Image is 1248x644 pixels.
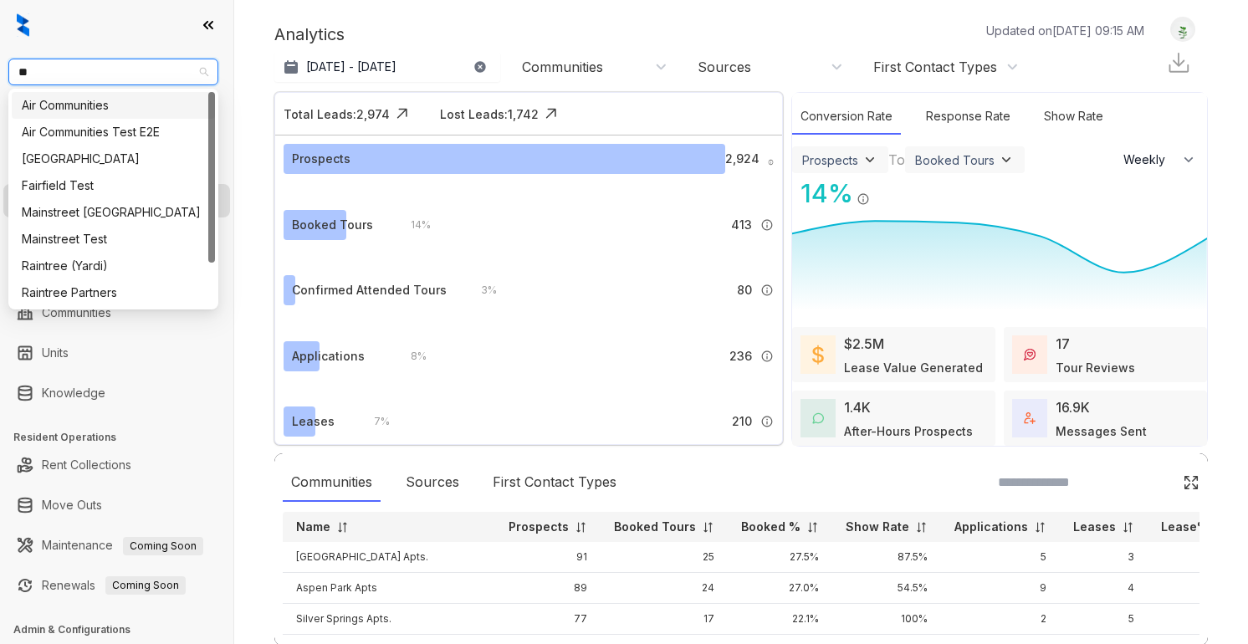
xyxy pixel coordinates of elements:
[296,519,330,535] p: Name
[123,537,203,555] span: Coming Soon
[1148,542,1240,573] td: 3.0%
[357,412,390,431] div: 7 %
[283,463,381,502] div: Communities
[844,334,884,354] div: $2.5M
[12,172,215,199] div: Fairfield Test
[283,604,495,635] td: Silver Springs Apts.
[274,52,500,82] button: [DATE] - [DATE]
[22,123,205,141] div: Air Communities Test E2E
[732,412,752,431] span: 210
[998,151,1015,168] img: ViewFilterArrow
[728,604,832,635] td: 22.1%
[760,415,774,428] img: Info
[42,488,102,522] a: Move Outs
[3,296,230,330] li: Communities
[941,542,1060,573] td: 5
[806,521,819,534] img: sorting
[728,573,832,604] td: 27.0%
[1034,521,1046,534] img: sorting
[12,146,215,172] div: Fairfield
[397,463,468,502] div: Sources
[737,281,752,299] span: 80
[522,58,603,76] div: Communities
[1122,521,1134,534] img: sorting
[484,463,625,502] div: First Contact Types
[702,521,714,534] img: sorting
[292,281,447,299] div: Confirmed Attended Tours
[12,199,215,226] div: Mainstreet Canada
[729,347,752,365] span: 236
[105,576,186,595] span: Coming Soon
[3,112,230,146] li: Leads
[495,573,601,604] td: 89
[22,203,205,222] div: Mainstreet [GEOGRAPHIC_DATA]
[1060,542,1148,573] td: 3
[509,519,569,535] p: Prospects
[614,519,696,535] p: Booked Tours
[292,216,373,234] div: Booked Tours
[1171,21,1194,38] img: UserAvatar
[918,99,1019,135] div: Response Rate
[440,105,539,123] div: Lost Leads: 1,742
[283,542,495,573] td: [GEOGRAPHIC_DATA] Apts.
[1024,349,1036,360] img: TourReviews
[1148,604,1240,635] td: 6.0%
[3,336,230,370] li: Units
[42,448,131,482] a: Rent Collections
[1148,475,1162,489] img: SearchIcon
[1036,99,1112,135] div: Show Rate
[394,347,427,365] div: 8 %
[986,22,1144,39] p: Updated on [DATE] 09:15 AM
[1123,151,1174,168] span: Weekly
[22,96,205,115] div: Air Communities
[844,422,973,440] div: After-Hours Prospects
[728,542,832,573] td: 27.5%
[306,59,396,75] p: [DATE] - [DATE]
[1056,359,1135,376] div: Tour Reviews
[22,230,205,248] div: Mainstreet Test
[575,521,587,534] img: sorting
[3,376,230,410] li: Knowledge
[873,58,997,76] div: First Contact Types
[3,448,230,482] li: Rent Collections
[844,397,871,417] div: 1.4K
[464,281,497,299] div: 3 %
[857,192,870,206] img: Info
[1060,604,1148,635] td: 5
[862,151,878,168] img: ViewFilterArrow
[42,376,105,410] a: Knowledge
[731,216,752,234] span: 413
[846,519,909,535] p: Show Rate
[915,521,928,534] img: sorting
[539,101,564,126] img: Click Icon
[888,150,905,170] div: To
[284,105,390,123] div: Total Leads: 2,974
[292,347,365,365] div: Applications
[12,92,215,119] div: Air Communities
[22,176,205,195] div: Fairfield Test
[832,542,941,573] td: 87.5%
[336,521,349,534] img: sorting
[812,412,824,425] img: AfterHoursConversations
[760,284,774,297] img: Info
[792,175,853,212] div: 14 %
[601,604,728,635] td: 17
[1148,573,1240,604] td: 4.0%
[283,573,495,604] td: Aspen Park Apts
[3,224,230,258] li: Collections
[698,58,751,76] div: Sources
[870,177,895,202] img: Click Icon
[792,99,901,135] div: Conversion Rate
[12,253,215,279] div: Raintree (Yardi)
[22,257,205,275] div: Raintree (Yardi)
[12,226,215,253] div: Mainstreet Test
[1056,334,1070,354] div: 17
[292,412,335,431] div: Leases
[12,279,215,306] div: Raintree Partners
[832,573,941,604] td: 54.5%
[390,101,415,126] img: Click Icon
[22,284,205,302] div: Raintree Partners
[3,184,230,217] li: Leasing
[1161,519,1209,535] p: Lease%
[1183,474,1199,491] img: Click Icon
